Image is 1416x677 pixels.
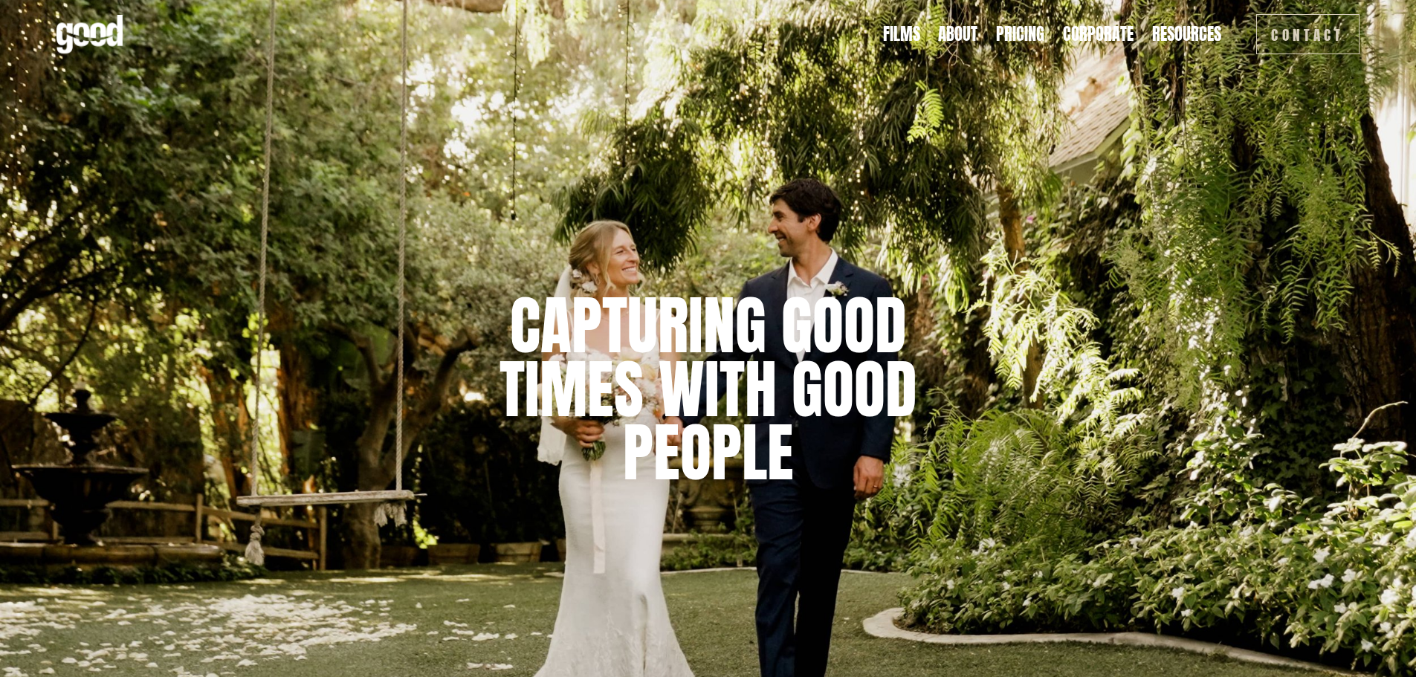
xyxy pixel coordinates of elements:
img: Good Feeling Films [56,15,123,54]
a: folder dropdown [1152,22,1221,45]
a: Corporate [1063,22,1134,45]
h1: capturing good times with good people [448,294,969,484]
a: Pricing [996,22,1044,45]
a: Films [883,22,920,45]
span: Resources [1152,25,1221,45]
a: About [938,22,977,45]
a: Contact [1256,14,1360,54]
